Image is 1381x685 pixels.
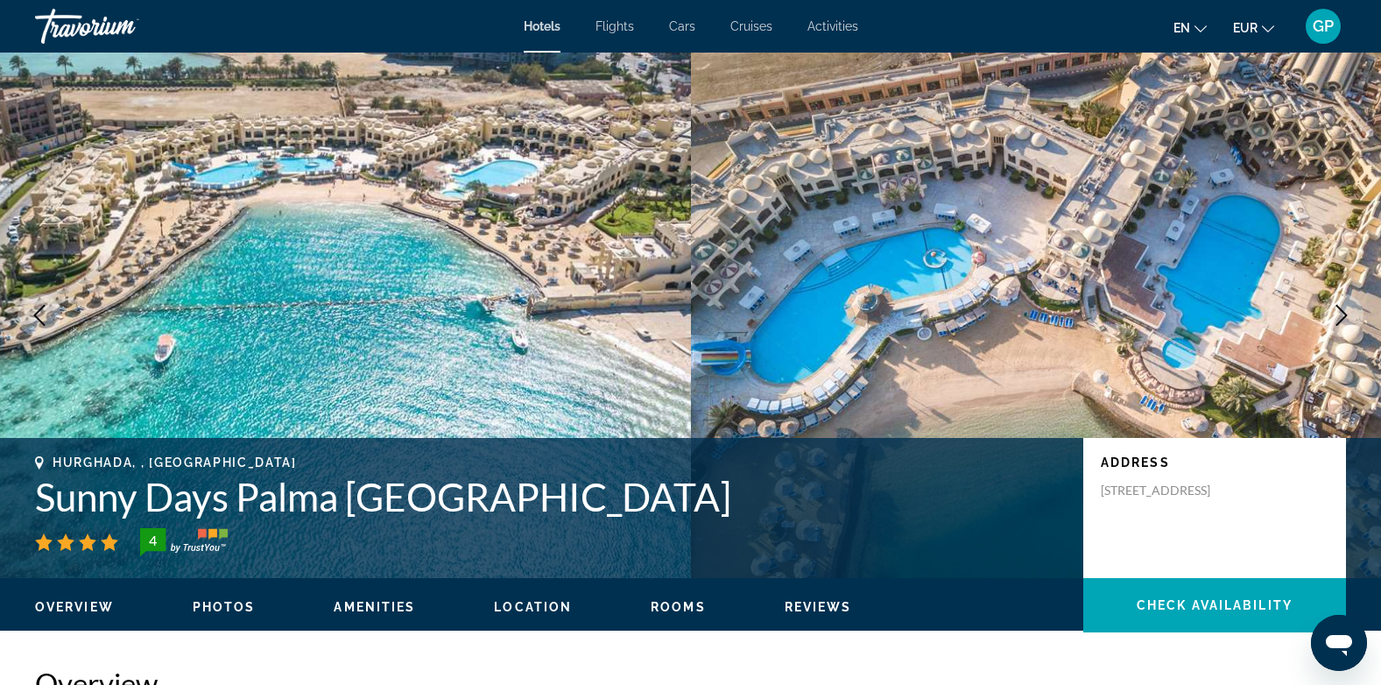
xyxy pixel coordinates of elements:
button: Change currency [1233,15,1274,40]
span: Hurghada, , [GEOGRAPHIC_DATA] [53,455,297,470]
span: Rooms [651,600,706,614]
a: Cruises [730,19,772,33]
h1: Sunny Days Palma [GEOGRAPHIC_DATA] [35,474,1066,519]
button: Rooms [651,599,706,615]
button: Next image [1320,293,1363,337]
button: Check Availability [1083,578,1346,632]
p: Address [1101,455,1328,470]
a: Cars [669,19,695,33]
span: Amenities [334,600,415,614]
span: Photos [193,600,256,614]
span: EUR [1233,21,1258,35]
button: Change language [1173,15,1207,40]
span: Location [494,600,572,614]
a: Hotels [524,19,560,33]
span: Overview [35,600,114,614]
a: Travorium [35,4,210,49]
button: Reviews [785,599,852,615]
a: Activities [807,19,858,33]
span: Check Availability [1137,598,1293,612]
button: Photos [193,599,256,615]
div: 4 [135,530,170,551]
iframe: Bouton de lancement de la fenêtre de messagerie [1311,615,1367,671]
span: GP [1313,18,1334,35]
span: Reviews [785,600,852,614]
span: en [1173,21,1190,35]
button: Amenities [334,599,415,615]
p: [STREET_ADDRESS] [1101,483,1241,498]
button: User Menu [1300,8,1346,45]
button: Location [494,599,572,615]
button: Overview [35,599,114,615]
img: trustyou-badge-hor.svg [140,528,228,556]
a: Flights [595,19,634,33]
button: Previous image [18,293,61,337]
